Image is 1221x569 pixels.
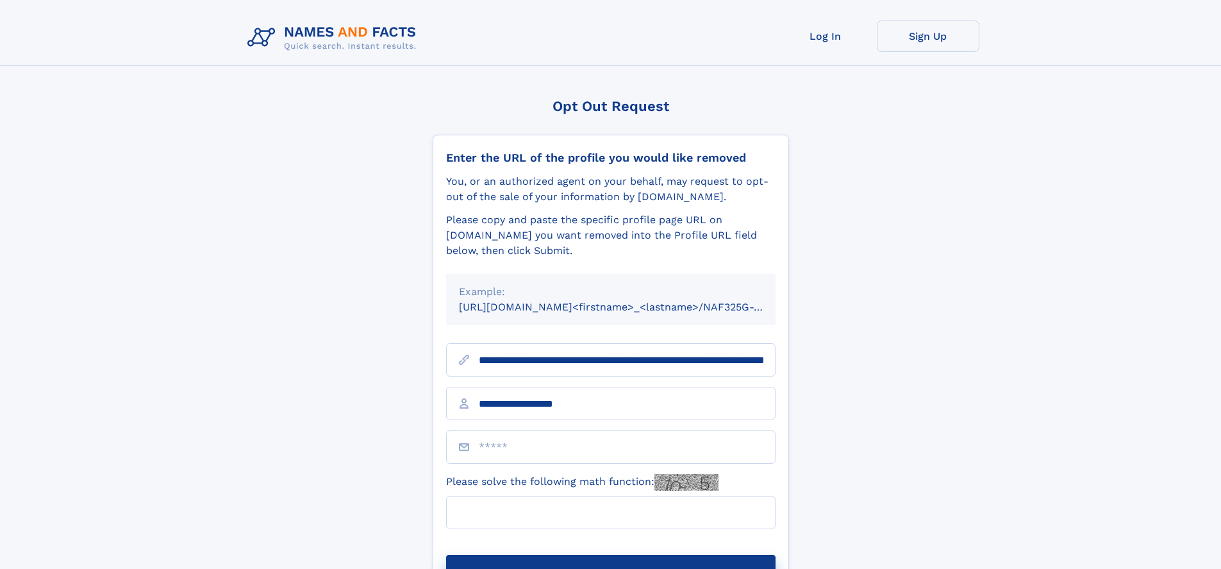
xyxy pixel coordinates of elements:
[433,98,789,114] div: Opt Out Request
[774,21,877,52] a: Log In
[446,212,776,259] div: Please copy and paste the specific profile page URL on [DOMAIN_NAME] you want removed into the Pr...
[446,151,776,165] div: Enter the URL of the profile you would like removed
[877,21,979,52] a: Sign Up
[446,474,718,491] label: Please solve the following math function:
[242,21,427,55] img: Logo Names and Facts
[459,301,800,313] small: [URL][DOMAIN_NAME]<firstname>_<lastname>/NAF325G-xxxxxxxx
[446,174,776,205] div: You, or an authorized agent on your behalf, may request to opt-out of the sale of your informatio...
[459,284,763,300] div: Example:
